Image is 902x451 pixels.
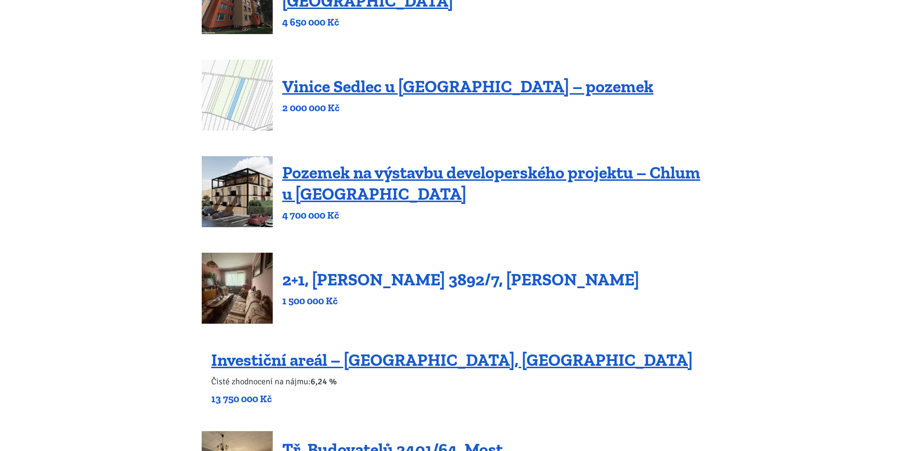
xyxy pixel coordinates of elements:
a: Vinice Sedlec u [GEOGRAPHIC_DATA] – pozemek [282,76,653,97]
a: 2+1, [PERSON_NAME] 3892/7, [PERSON_NAME] [282,269,639,290]
p: Čisté zhodnocení na nájmu: [211,375,693,388]
p: 2 000 000 Kč [282,101,653,115]
p: 13 750 000 Kč [211,392,693,406]
a: Investiční areál – [GEOGRAPHIC_DATA], [GEOGRAPHIC_DATA] [211,350,693,370]
p: 4 700 000 Kč [282,209,700,222]
a: Pozemek na výstavbu developerského projektu – Chlum u [GEOGRAPHIC_DATA] [282,162,700,204]
p: 4 650 000 Kč [282,16,700,29]
b: 6,24 % [311,376,337,387]
p: 1 500 000 Kč [282,294,639,308]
